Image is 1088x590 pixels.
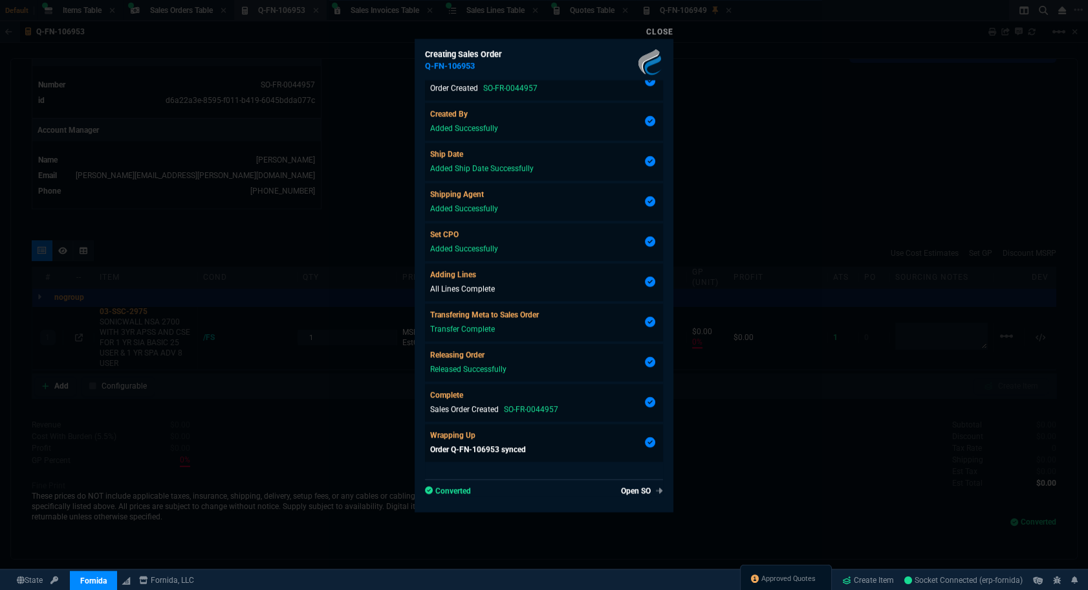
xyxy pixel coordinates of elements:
h6: Creating Sales Order [425,49,663,60]
p: All Lines Complete [430,283,495,295]
p: Shipping Agent [430,188,503,200]
a: Close [646,27,673,36]
p: Order Created [430,82,478,94]
a: Create Item [837,571,899,590]
a: msbcCompanyName [135,574,198,586]
p: Ship Date [430,148,539,160]
p: Sales Order Created [430,403,499,415]
p: Converted [425,485,663,497]
p: Transfer Complete [430,323,495,335]
p: Added Successfully [430,243,498,255]
p: Adding Lines [430,269,500,280]
p: Set CPO [430,229,503,240]
p: SO-FR-0044957 [483,82,538,94]
p: Created By [430,108,503,120]
h5: Q-FN-106953 [425,60,663,72]
a: API TOKEN [47,574,62,586]
p: Added Successfully [430,122,498,134]
a: Open SO [621,485,663,497]
p: SO-FR-0044957 [504,403,558,415]
span: Socket Connected (erp-fornida) [904,576,1023,585]
a: Global State [13,574,47,586]
p: Wrapping Up [430,429,531,441]
p: Order Q-FN-106953 synced [430,444,526,455]
p: Released Successfully [430,363,506,375]
p: Releasing Order [430,349,512,361]
span: Approved Quotes [761,574,816,584]
p: Transfering Meta to Sales Order [430,309,539,321]
a: LiZxSoBC80h49jrqAAIY [904,574,1023,586]
p: Complete [430,389,563,401]
p: Added Ship Date Successfully [430,163,534,174]
p: Added Successfully [430,203,498,214]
